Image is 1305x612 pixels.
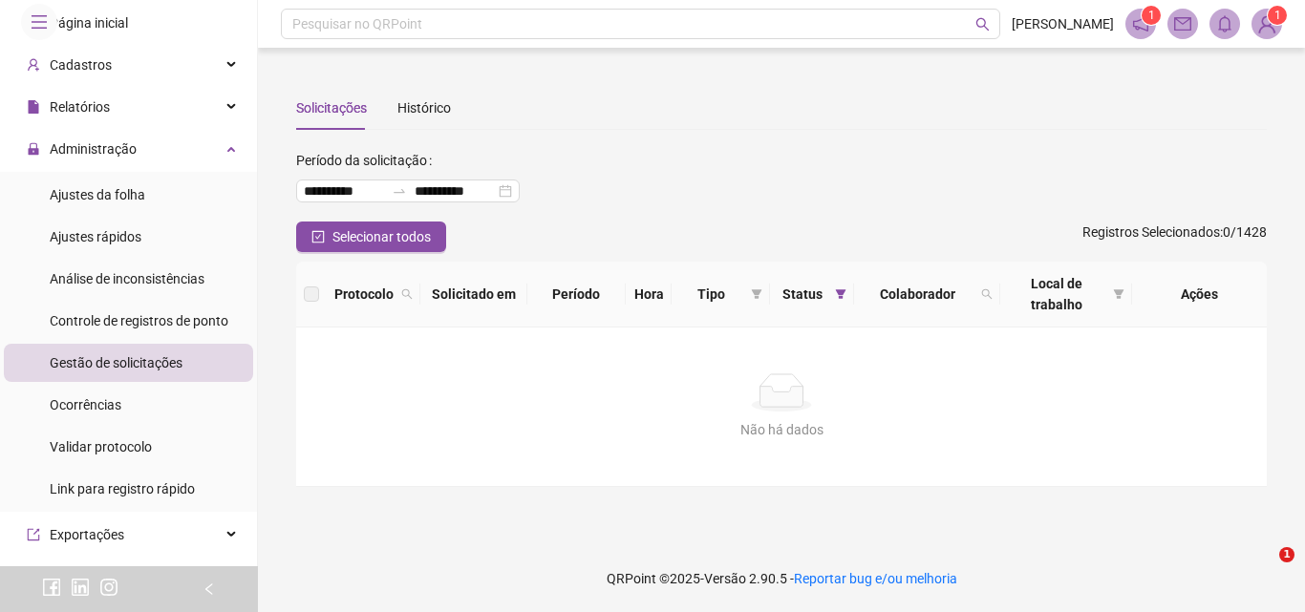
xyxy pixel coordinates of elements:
[50,271,204,286] span: Análise de inconsistências
[203,582,216,596] span: left
[1109,269,1128,319] span: filter
[981,288,993,300] span: search
[1132,15,1149,32] span: notification
[311,230,325,243] span: check-square
[27,528,40,541] span: export
[831,280,850,308] span: filter
[1268,6,1287,25] sup: Atualize o seu contato no menu Meus Dados
[27,100,40,114] span: file
[392,183,407,199] span: to
[296,222,446,252] button: Selecionar todos
[50,481,195,496] span: Link para registro rápido
[334,284,394,305] span: Protocolo
[1113,288,1124,300] span: filter
[401,288,413,300] span: search
[778,284,827,305] span: Status
[1082,224,1220,240] span: Registros Selecionados
[50,527,124,542] span: Exportações
[50,15,128,31] span: Página inicial
[1008,273,1106,315] span: Local de trabalho
[99,578,118,597] span: instagram
[835,288,846,300] span: filter
[50,99,110,115] span: Relatórios
[626,262,673,327] th: Hora
[1279,547,1294,562] span: 1
[27,58,40,72] span: user-add
[319,419,1244,440] div: Não há dados
[1140,284,1259,305] div: Ações
[332,226,431,247] span: Selecionar todos
[258,545,1305,612] footer: QRPoint © 2025 - 2.90.5 -
[862,284,973,305] span: Colaborador
[420,262,527,327] th: Solicitado em
[794,571,957,586] span: Reportar bug e/ou melhoria
[747,280,766,308] span: filter
[1012,13,1114,34] span: [PERSON_NAME]
[50,355,182,370] span: Gestão de solicitações
[1252,10,1281,38] img: 91502
[50,397,121,412] span: Ocorrências
[1148,9,1155,22] span: 1
[42,578,61,597] span: facebook
[1240,547,1286,593] iframe: Intercom live chat
[977,280,996,308] span: search
[397,280,417,308] span: search
[50,313,228,328] span: Controle de registros de ponto
[1174,15,1191,32] span: mail
[50,439,152,454] span: Validar protocolo
[1274,9,1281,22] span: 1
[31,13,48,31] span: menu
[1082,222,1267,252] span: : 0 / 1428
[1142,6,1161,25] sup: 1
[1216,15,1233,32] span: bell
[296,97,367,118] div: Solicitações
[751,288,762,300] span: filter
[704,571,746,586] span: Versão
[71,578,90,597] span: linkedin
[397,97,451,118] div: Histórico
[50,229,141,244] span: Ajustes rápidos
[392,183,407,199] span: swap-right
[975,17,990,32] span: search
[679,284,743,305] span: Tipo
[50,57,112,73] span: Cadastros
[50,141,137,157] span: Administração
[296,145,439,176] label: Período da solicitação
[27,142,40,156] span: lock
[50,187,145,202] span: Ajustes da folha
[527,262,626,327] th: Período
